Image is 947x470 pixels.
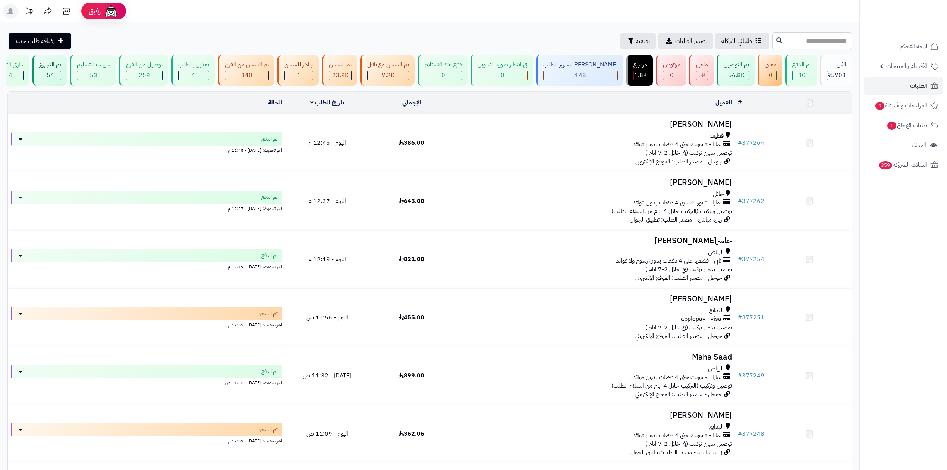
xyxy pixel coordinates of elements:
span: 1 [192,71,196,80]
div: 1 [179,71,209,80]
span: 821.00 [399,255,424,264]
h3: [PERSON_NAME] [457,120,732,129]
div: اخر تحديث: [DATE] - 12:45 م [11,146,282,154]
div: تم التجهيز [40,60,61,69]
div: تم التوصيل [724,60,749,69]
div: 7222 [368,71,409,80]
a: تم التجهيز 54 [31,55,68,86]
span: الطلبات [910,81,927,91]
span: applepay - visa [681,315,721,323]
span: الرياض [708,364,724,373]
a: توصيل من الفرع 259 [117,55,170,86]
div: تعديل بالطلب [178,60,209,69]
div: خرجت للتسليم [77,60,110,69]
a: مرتجع 1.8K [625,55,654,86]
a: تم الشحن من الفرع 340 [216,55,276,86]
span: 148 [575,71,586,80]
div: 30 [793,71,811,80]
span: 54 [47,71,54,80]
span: 359 [879,161,892,169]
div: 56838 [724,71,749,80]
span: حائل [713,190,724,198]
span: 386.00 [399,138,424,147]
a: ملغي 5K [688,55,715,86]
span: اليوم - 11:09 ص [306,429,348,438]
span: اليوم - 12:19 م [308,255,346,264]
a: #377248 [738,429,764,438]
div: جاهز للشحن [284,60,313,69]
span: العملاء [912,140,926,150]
span: تم الدفع [261,194,278,201]
span: 1.8K [634,71,647,80]
span: # [738,429,742,438]
a: مرفوض 0 [654,55,688,86]
span: توصيل بدون تركيب (في خلال 2-7 ايام ) [645,323,732,332]
div: تم الشحن من الفرع [225,60,269,69]
span: 5K [698,71,706,80]
h3: [PERSON_NAME] [457,178,732,187]
span: 899.00 [399,371,424,380]
div: 0 [478,71,527,80]
span: 53 [90,71,97,80]
a: الإجمالي [402,98,421,107]
a: تعديل بالطلب 1 [170,55,216,86]
span: تمارا - فاتورتك حتى 4 دفعات بدون فوائد [633,431,721,440]
button: تصفية [620,33,656,49]
span: قطيف [710,132,724,140]
span: 0 [501,71,504,80]
div: 148 [544,71,617,80]
span: 455.00 [399,313,424,322]
a: لوحة التحكم [864,37,943,55]
span: تابي - قسّمها على 4 دفعات بدون رسوم ولا فوائد [616,257,721,265]
span: زيارة مباشرة - مصدر الطلب: تطبيق الجوال [630,448,722,457]
span: تصدير الطلبات [675,37,707,46]
span: 0 [670,71,674,80]
span: طلباتي المُوكلة [721,37,752,46]
img: ai-face.png [104,4,119,19]
div: اخر تحديث: [DATE] - 12:07 م [11,320,282,328]
a: تم التوصيل 56.8K [715,55,756,86]
a: تم الشحن 23.9K [320,55,359,86]
span: 23.9K [332,71,349,80]
h3: Maha Saad [457,353,732,361]
span: # [738,197,742,206]
div: 0 [425,71,462,80]
a: طلبات الإرجاع1 [864,116,943,134]
span: تم الدفع [261,368,278,375]
a: تم الدفع 30 [784,55,818,86]
div: ملغي [696,60,708,69]
span: تمارا - فاتورتك حتى 4 دفعات بدون فوائد [633,373,721,382]
div: 259 [126,71,162,80]
span: رفيق [89,7,101,16]
span: جوجل - مصدر الطلب: الموقع الإلكتروني [635,332,722,341]
div: 4987 [696,71,708,80]
div: 53 [77,71,110,80]
span: جوجل - مصدر الطلب: الموقع الإلكتروني [635,390,722,399]
span: إضافة طلب جديد [15,37,55,46]
div: 54 [40,71,61,80]
span: توصيل وتركيب (التركيب خلال 4 ايام من استلام الطلب) [611,381,732,390]
span: السلات المتروكة [878,160,927,170]
a: العملاء [864,136,943,154]
div: توصيل من الفرع [126,60,163,69]
a: دفع عند الاستلام 0 [416,55,469,86]
h3: حاسر[PERSON_NAME] [457,236,732,245]
div: تم الشحن [329,60,352,69]
a: معلق 0 [756,55,784,86]
span: 4 [9,71,12,80]
a: السلات المتروكة359 [864,156,943,174]
a: العميل [715,98,732,107]
div: 0 [765,71,776,80]
span: توصيل بدون تركيب (في خلال 2-7 ايام ) [645,439,732,448]
a: #377262 [738,197,764,206]
div: دفع عند الاستلام [425,60,462,69]
span: # [738,255,742,264]
div: اخر تحديث: [DATE] - 12:37 م [11,204,282,212]
span: 1 [297,71,301,80]
a: الحالة [268,98,282,107]
a: #377254 [738,255,764,264]
span: # [738,138,742,147]
a: # [738,98,742,107]
span: البدايع [709,423,724,431]
h3: [PERSON_NAME] [457,411,732,420]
